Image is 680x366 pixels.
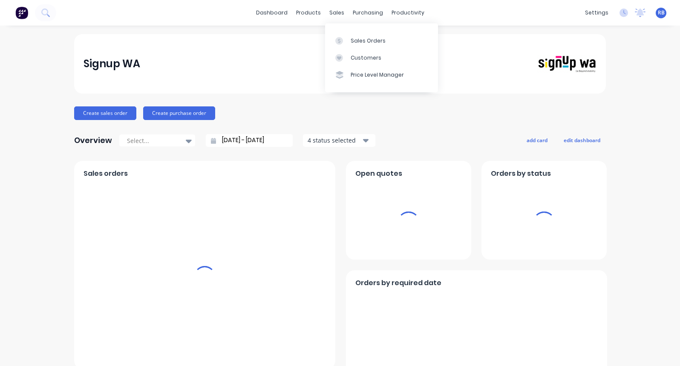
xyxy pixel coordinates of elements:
[349,6,387,19] div: purchasing
[84,55,140,72] div: Signup WA
[558,134,606,146] button: edit dashboard
[537,55,596,73] img: Signup WA
[292,6,325,19] div: products
[325,66,438,83] a: Price Level Manager
[252,6,292,19] a: dashboard
[355,278,441,288] span: Orders by required date
[325,49,438,66] a: Customers
[325,6,349,19] div: sales
[521,134,553,146] button: add card
[325,32,438,49] a: Sales Orders
[303,134,375,147] button: 4 status selected
[387,6,429,19] div: productivity
[74,106,136,120] button: Create sales order
[658,9,665,17] span: RB
[351,71,404,79] div: Price Level Manager
[84,169,128,179] span: Sales orders
[355,169,402,179] span: Open quotes
[308,136,361,145] div: 4 status selected
[491,169,551,179] span: Orders by status
[15,6,28,19] img: Factory
[351,54,381,62] div: Customers
[143,106,215,120] button: Create purchase order
[351,37,386,45] div: Sales Orders
[74,132,112,149] div: Overview
[581,6,613,19] div: settings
